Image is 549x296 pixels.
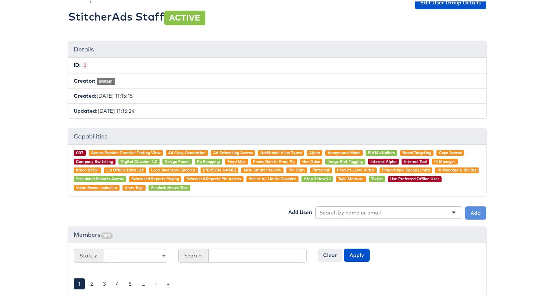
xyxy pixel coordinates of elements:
a: Product Level Video [337,166,374,171]
a: Feed Max [227,158,246,163]
a: Local Inventory Enabled [151,166,195,171]
a: Pinterest [312,166,330,171]
a: » [162,277,173,288]
a: Ad Copy Generation [168,149,205,154]
a: Digital Circulars 2.0 [121,158,157,163]
a: Scheduled Reports Pin Access [186,175,241,180]
a: Bid Multipliers [368,149,395,154]
a: Internal Alpha [370,158,396,163]
span: system [97,76,115,83]
a: Access Passive Creative Testing View [91,149,161,154]
li: [DATE] 11:15:15 [68,87,486,102]
a: Lia Offline Data Set [106,166,144,171]
code: 2 [82,61,88,68]
a: Scheduled Reports Access [76,175,124,180]
div: Members [68,225,486,242]
a: Fb Shopping [197,158,220,163]
a: [PERSON_NAME] [203,166,236,171]
a: Feeds Delete From Fb [253,158,294,163]
a: Additional View Types [260,149,302,154]
button: Add [465,205,486,218]
a: Zendesk Helper Tool [151,184,188,189]
a: Select All Limits Disabled [249,175,296,180]
div: Details [68,40,486,56]
button: Apply [344,247,370,260]
a: Use Preferred Offline User [390,175,439,180]
b: Updated: [74,106,98,113]
a: Alpha [309,149,320,154]
a: Kargo Retail [76,166,99,171]
a: 3 [99,277,110,288]
label: Add User: [288,207,312,214]
b: ID: [74,60,81,67]
span: Search: [178,247,208,261]
h2: StitcherAds Staff [68,9,205,21]
a: IX Manager & Builder [438,166,476,171]
a: Broad Targeting [402,149,431,154]
a: Design Feeds [165,158,189,163]
a: Tape Measure [338,175,363,180]
span: 189 [100,231,113,238]
a: Image Slot Tagging [327,158,363,163]
a: 1 [74,277,85,288]
div: Capabilities [68,127,486,143]
a: Internal Tool [404,158,427,163]
a: New Smart Preview [244,166,281,171]
a: IX Manager [434,158,455,163]
a: Ad Scheduling Access [213,149,253,154]
a: 2 [86,277,98,288]
b: Created: [74,91,96,98]
a: Step 3 New UI [304,175,331,180]
span: ACTIVE [164,9,205,24]
a: View Tags [125,184,143,189]
a: Value Based Lookalike [76,184,117,189]
a: Tiktok [371,175,383,180]
a: Scheduled Reports Paging [131,175,179,180]
a: › [151,277,161,288]
a: Company Switching [76,158,113,163]
a: Proportional Spend Limits [382,166,430,171]
li: [DATE] 11:15:24 [68,102,486,117]
a: Pin Dash [289,166,305,171]
a: Has Odax [302,158,320,163]
a: … [137,277,150,288]
span: Status: [74,247,103,261]
input: Search by name or email [319,207,382,215]
a: 007 [76,149,83,154]
a: 4 [111,277,123,288]
button: Clear [318,247,343,260]
a: Anonymous Mode [327,149,360,154]
b: Creator: [74,76,95,83]
a: 5 [124,277,136,288]
a: Ccpa Access [439,149,462,154]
